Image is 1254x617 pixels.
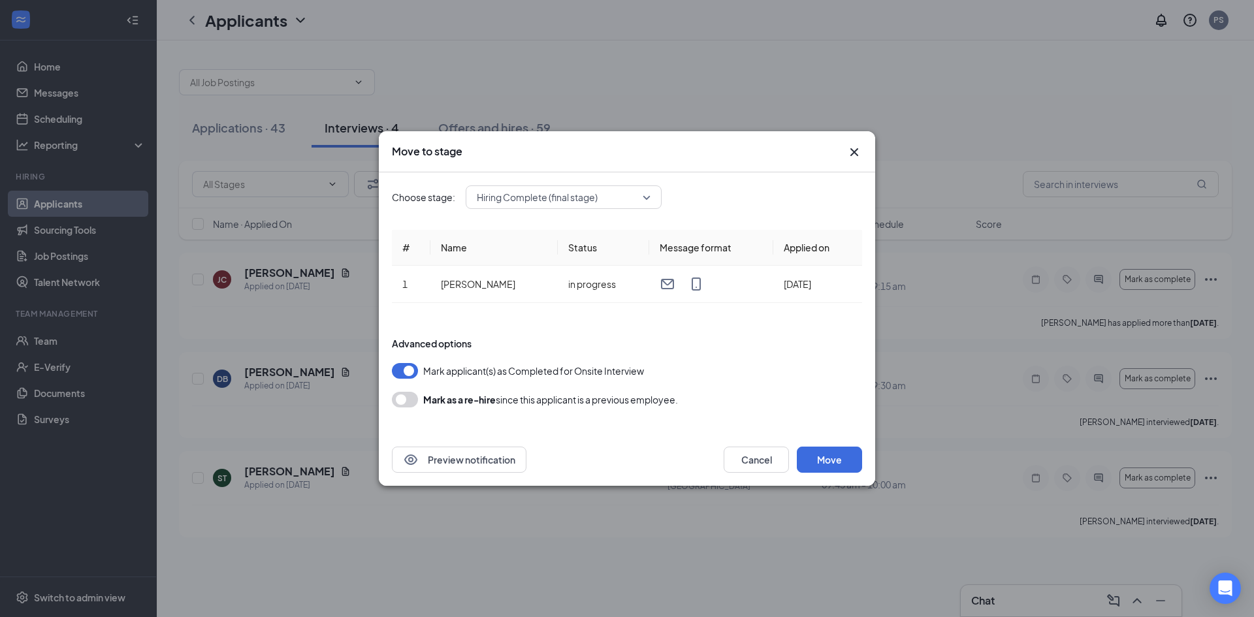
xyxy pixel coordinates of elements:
[430,266,558,303] td: [PERSON_NAME]
[1210,573,1241,604] div: Open Intercom Messenger
[846,144,862,160] button: Close
[392,230,430,266] th: #
[403,452,419,467] svg: Eye
[773,266,862,303] td: [DATE]
[660,276,675,292] svg: Email
[392,337,862,350] div: Advanced options
[558,230,649,266] th: Status
[724,447,789,473] button: Cancel
[477,187,598,207] span: Hiring Complete (final stage)
[392,190,455,204] span: Choose stage:
[423,392,678,407] div: since this applicant is a previous employee.
[649,230,773,266] th: Message format
[392,447,526,473] button: EyePreview notification
[688,276,704,292] svg: MobileSms
[423,363,644,379] span: Mark applicant(s) as Completed for Onsite Interview
[846,144,862,160] svg: Cross
[392,144,462,159] h3: Move to stage
[430,230,558,266] th: Name
[773,230,862,266] th: Applied on
[423,394,496,405] b: Mark as a re-hire
[402,278,408,290] span: 1
[558,266,649,303] td: in progress
[797,447,862,473] button: Move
